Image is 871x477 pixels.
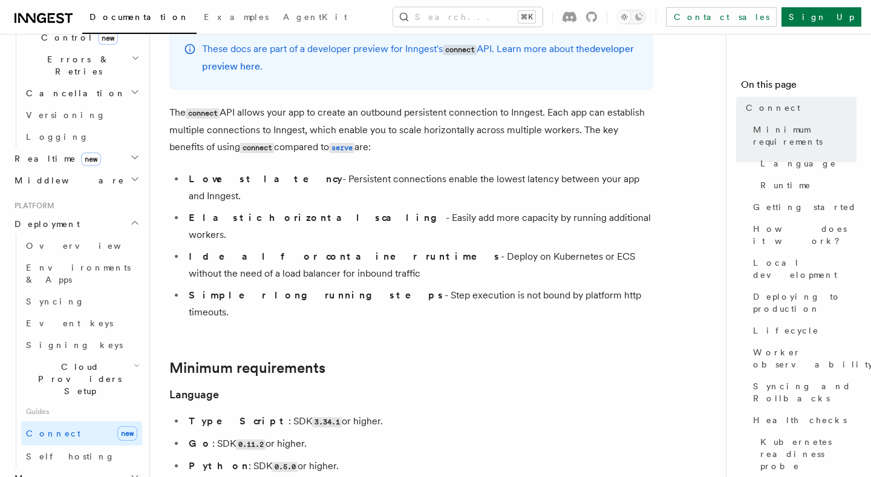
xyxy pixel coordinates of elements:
[26,452,115,461] span: Self hosting
[21,356,142,402] button: Cloud Providers Setup
[169,360,325,377] a: Minimum requirements
[753,414,847,426] span: Health checks
[189,460,249,472] strong: Python
[21,334,142,356] a: Signing keys
[10,148,142,169] button: Realtimenew
[21,421,142,446] a: Connectnew
[329,143,354,153] code: serve
[236,439,266,450] code: 0.11.2
[10,153,101,165] span: Realtime
[741,77,856,97] h4: On this page
[185,287,653,321] li: - Step execution is not bound by platform http timeouts.
[185,209,653,243] li: - Easily add more capacity by running additional workers.
[185,413,653,430] li: : SDK or higher.
[21,235,142,257] a: Overview
[753,324,819,337] span: Lifecycle
[21,87,126,99] span: Cancellation
[518,11,535,23] kbd: ⌘K
[753,201,856,213] span: Getting started
[98,31,118,45] span: new
[666,7,777,27] a: Contact sales
[748,252,856,286] a: Local development
[21,291,142,312] a: Syncing
[748,320,856,341] a: Lifecycle
[117,426,137,441] span: new
[753,291,856,315] span: Deploying to production
[169,386,219,403] a: Language
[741,97,856,119] a: Connect
[760,436,856,472] span: Kubernetes readiness probe
[189,289,445,301] strong: Simpler long running steps
[21,446,142,467] a: Self hosting
[21,82,142,104] button: Cancellation
[283,12,347,22] span: AgentKit
[617,10,646,24] button: Toggle dark mode
[90,12,189,22] span: Documentation
[26,132,89,142] span: Logging
[10,201,54,211] span: Platform
[276,4,354,33] a: AgentKit
[185,248,653,282] li: - Deploy on Kubernetes or ECS without the need of a load balancer for inbound traffic
[204,12,269,22] span: Examples
[10,174,125,186] span: Middleware
[21,361,134,397] span: Cloud Providers Setup
[189,212,446,223] strong: Elastic horizontal scaling
[10,169,142,191] button: Middleware
[169,104,653,156] p: The API allows your app to create an outbound persistent connection to Inngest. Each app can esta...
[748,119,856,153] a: Minimum requirements
[26,318,113,328] span: Event keys
[753,257,856,281] span: Local development
[753,380,856,404] span: Syncing and Rollbacks
[26,297,85,306] span: Syncing
[10,235,142,467] div: Deployment
[10,213,142,235] button: Deployment
[748,286,856,320] a: Deploying to production
[21,402,142,421] span: Guides
[82,4,197,34] a: Documentation
[781,7,861,27] a: Sign Up
[755,431,856,477] a: Kubernetes readiness probe
[197,4,276,33] a: Examples
[329,141,354,153] a: serve
[760,179,811,191] span: Runtime
[760,157,837,169] span: Language
[393,7,543,27] button: Search...⌘K
[189,173,342,185] strong: Lowest latency
[21,53,131,77] span: Errors & Retries
[21,257,142,291] a: Environments & Apps
[748,375,856,409] a: Syncing and Rollbacks
[26,263,131,285] span: Environments & Apps
[202,41,639,75] p: These docs are part of a developer preview for Inngest's API. Learn more about the .
[185,171,653,205] li: - Persistent connections enable the lowest latency between your app and Inngest.
[81,153,101,166] span: new
[189,415,289,427] strong: TypeScript
[753,223,856,247] span: How does it work?
[755,153,856,174] a: Language
[186,108,220,119] code: connect
[185,435,653,453] li: : SDK or higher.
[189,438,212,449] strong: Go
[748,218,856,252] a: How does it work?
[21,126,142,148] a: Logging
[21,48,142,82] button: Errors & Retries
[272,462,298,472] code: 0.5.0
[753,123,856,148] span: Minimum requirements
[189,251,501,262] strong: Ideal for container runtimes
[26,241,151,251] span: Overview
[755,174,856,196] a: Runtime
[21,312,142,334] a: Event keys
[240,143,274,153] code: connect
[21,104,142,126] a: Versioning
[26,110,106,120] span: Versioning
[748,341,856,375] a: Worker observability
[10,218,80,230] span: Deployment
[312,417,342,427] code: 3.34.1
[748,409,856,431] a: Health checks
[26,429,80,438] span: Connect
[26,340,123,350] span: Signing keys
[443,45,477,55] code: connect
[746,102,800,114] span: Connect
[748,196,856,218] a: Getting started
